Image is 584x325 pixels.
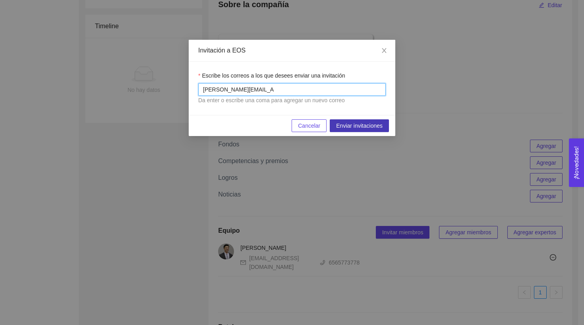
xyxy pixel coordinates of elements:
[198,71,345,80] label: Escribe los correos a los que desees enviar una invitación
[336,121,383,130] span: Enviar invitaciones
[298,121,320,130] span: Cancelar
[569,138,584,187] button: Open Feedback Widget
[330,119,389,132] button: Enviar invitaciones
[292,119,327,132] button: Cancelar
[203,85,274,94] input: Escribe los correos a los que desees enviar una invitación
[381,47,387,54] span: close
[198,46,386,55] div: Invitación a EOS
[198,96,386,105] div: Da enter o escribe una coma para agregar un nuevo correo
[373,40,395,62] button: Close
